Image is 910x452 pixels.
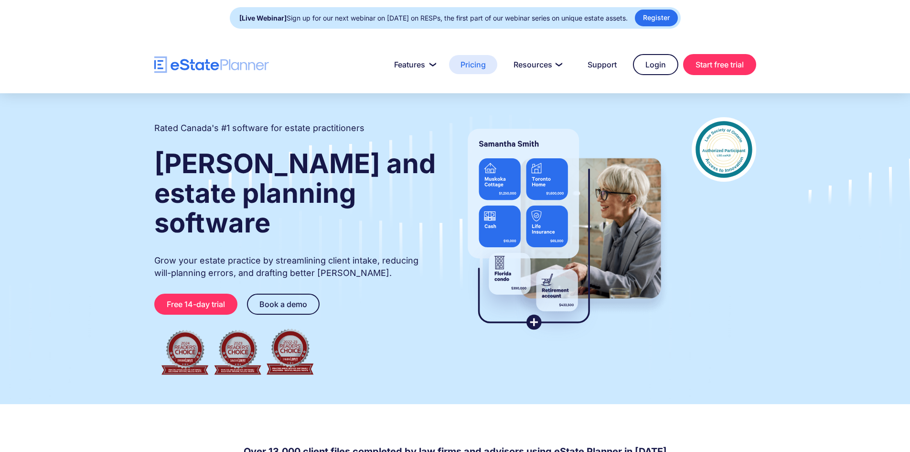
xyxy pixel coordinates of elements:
a: Book a demo [247,294,320,315]
a: Login [633,54,678,75]
a: Resources [502,55,571,74]
a: home [154,56,269,73]
a: Free 14-day trial [154,294,237,315]
a: Support [576,55,628,74]
a: Features [383,55,444,74]
h2: Rated Canada's #1 software for estate practitioners [154,122,364,134]
p: Grow your estate practice by streamlining client intake, reducing will-planning errors, and draft... [154,254,437,279]
a: Pricing [449,55,497,74]
strong: [Live Webinar] [239,14,287,22]
a: Register [635,10,678,26]
a: Start free trial [683,54,756,75]
div: Sign up for our next webinar on [DATE] on RESPs, the first part of our webinar series on unique e... [239,11,628,25]
strong: [PERSON_NAME] and estate planning software [154,147,436,239]
img: estate planner showing wills to their clients, using eState Planner, a leading estate planning so... [456,117,673,342]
